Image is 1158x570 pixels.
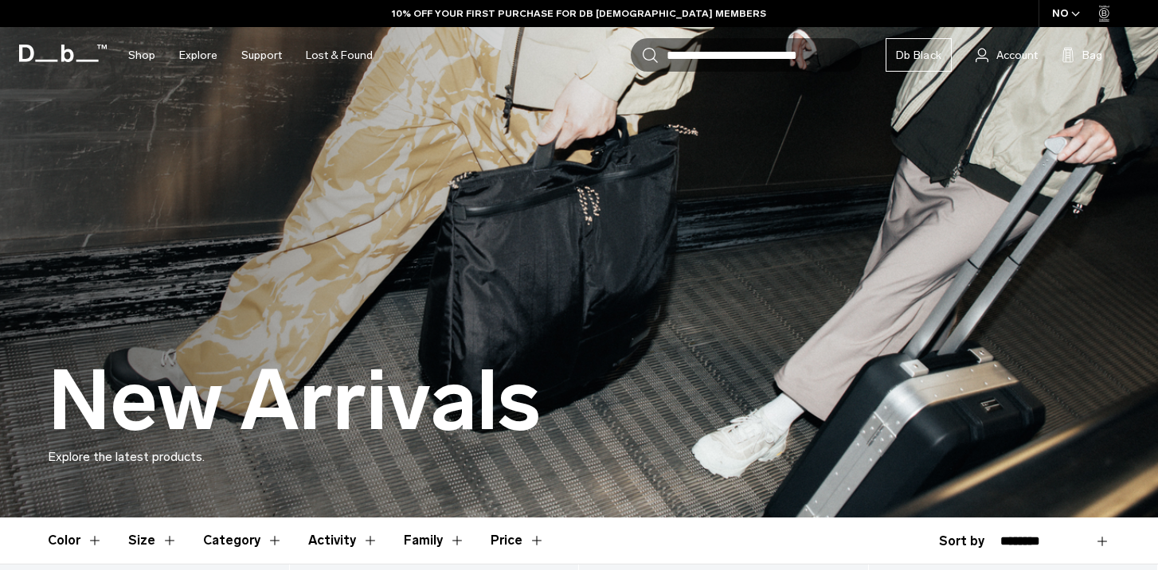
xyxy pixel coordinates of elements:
button: Toggle Filter [48,517,103,564]
a: 10% OFF YOUR FIRST PURCHASE FOR DB [DEMOGRAPHIC_DATA] MEMBERS [392,6,766,21]
span: Bag [1082,47,1102,64]
button: Toggle Filter [308,517,378,564]
h1: New Arrivals [48,355,541,447]
p: Explore the latest products. [48,447,1110,467]
a: Support [241,27,282,84]
span: Account [996,47,1038,64]
button: Toggle Price [491,517,545,564]
a: Shop [128,27,155,84]
button: Toggle Filter [203,517,283,564]
a: Lost & Found [306,27,373,84]
button: Toggle Filter [404,517,465,564]
button: Toggle Filter [128,517,178,564]
button: Bag [1062,45,1102,64]
a: Explore [179,27,217,84]
a: Account [976,45,1038,64]
nav: Main Navigation [116,27,385,84]
a: Db Black [886,38,952,72]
